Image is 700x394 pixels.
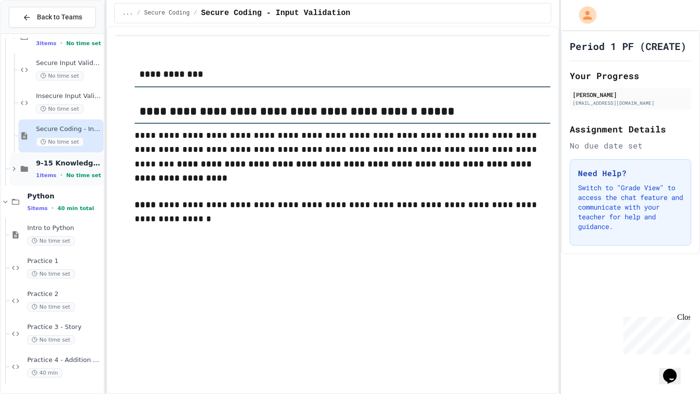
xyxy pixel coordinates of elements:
[60,39,62,47] span: •
[27,290,102,298] span: Practice 2
[27,323,102,331] span: Practice 3 - Story
[27,224,102,232] span: Intro to Python
[36,92,102,100] span: Insecure Input Validation
[27,356,102,364] span: Practice 4 - Addition Calculator
[27,302,75,312] span: No time set
[52,204,53,212] span: •
[36,137,84,147] span: No time set
[137,9,140,17] span: /
[36,159,102,167] span: 9-15 Knowledge Check
[27,269,75,279] span: No time set
[27,236,75,246] span: No time set
[37,12,82,22] span: Back to Teams
[570,69,691,82] h2: Your Progress
[36,40,56,47] span: 3 items
[9,7,96,28] button: Back to Teams
[569,4,599,26] div: My Account
[36,59,102,67] span: Secure Input Validation
[57,205,94,212] span: 40 min total
[573,99,688,107] div: [EMAIL_ADDRESS][DOMAIN_NAME]
[144,9,190,17] span: Secure Coding
[201,7,350,19] span: Secure Coding - Input Validation
[193,9,197,17] span: /
[27,205,48,212] span: 5 items
[122,9,133,17] span: ...
[36,172,56,179] span: 1 items
[4,4,67,62] div: Chat with us now!Close
[66,172,101,179] span: No time set
[27,192,102,200] span: Python
[659,355,690,384] iframe: chat widget
[578,183,683,231] p: Switch to "Grade View" to access the chat feature and communicate with your teacher for help and ...
[60,171,62,179] span: •
[578,167,683,179] h3: Need Help?
[36,104,84,114] span: No time set
[36,125,102,133] span: Secure Coding - Input Validation
[570,39,686,53] h1: Period 1 PF (CREATE)
[619,313,690,354] iframe: chat widget
[36,71,84,81] span: No time set
[570,122,691,136] h2: Assignment Details
[27,257,102,265] span: Practice 1
[27,368,62,378] span: 40 min
[66,40,101,47] span: No time set
[573,90,688,99] div: [PERSON_NAME]
[570,140,691,151] div: No due date set
[27,335,75,345] span: No time set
